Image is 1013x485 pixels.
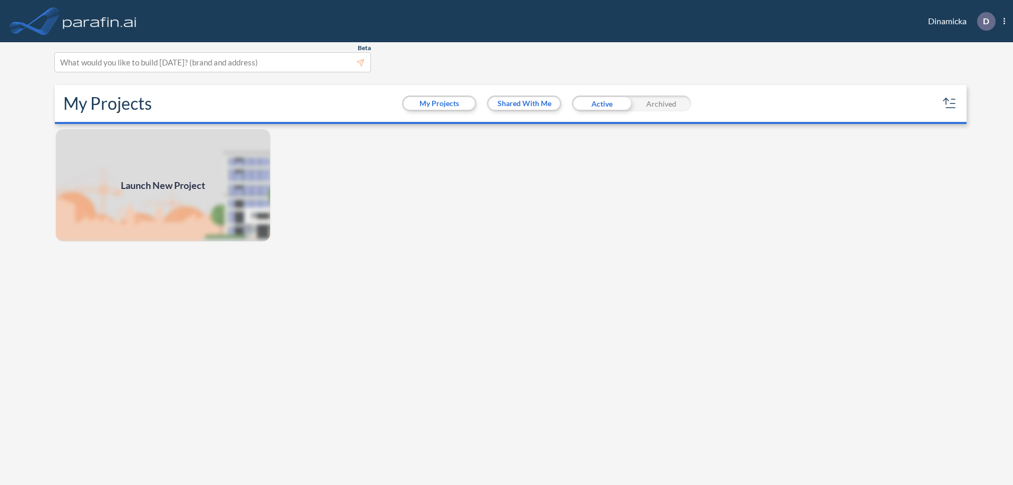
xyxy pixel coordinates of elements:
[61,11,139,32] img: logo
[912,12,1005,31] div: Dinamicka
[983,16,989,26] p: D
[121,178,205,193] span: Launch New Project
[404,97,475,110] button: My Projects
[489,97,560,110] button: Shared With Me
[572,96,632,111] div: Active
[941,95,958,112] button: sort
[632,96,691,111] div: Archived
[358,44,371,52] span: Beta
[55,128,271,242] img: add
[63,93,152,113] h2: My Projects
[55,128,271,242] a: Launch New Project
